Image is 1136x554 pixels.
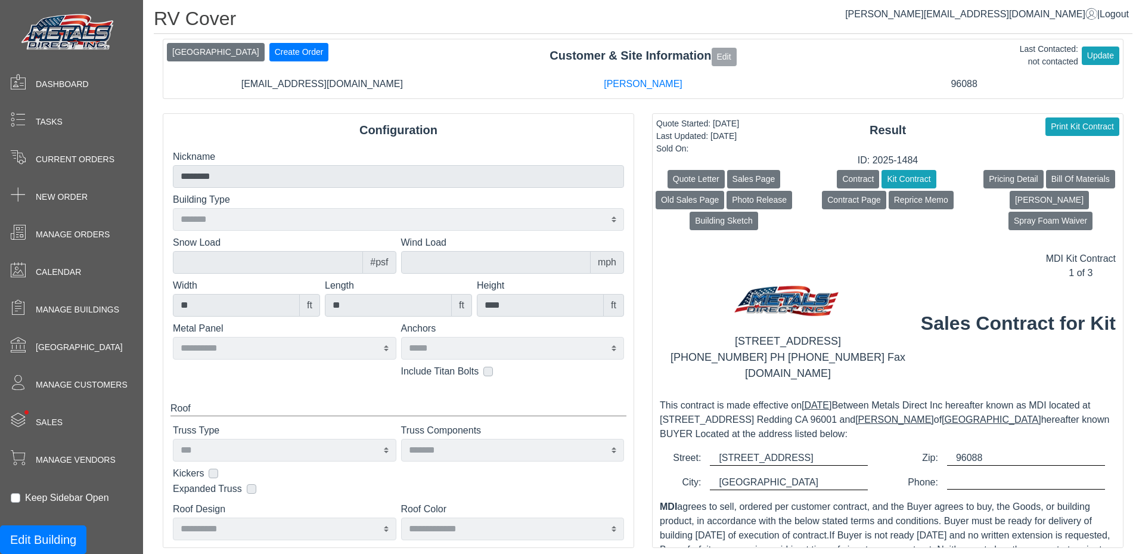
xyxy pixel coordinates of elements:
label: Wind Load [401,236,625,250]
label: Height [477,278,624,293]
div: Configuration [163,121,634,139]
label: Roof Design [173,502,396,516]
label: Snow Load [173,236,396,250]
button: Reprice Memo [889,191,954,209]
div: Customer & Site Information [163,47,1123,66]
span: Current Orders [36,153,114,166]
div: #psf [362,251,396,274]
button: Edit [712,48,737,66]
button: Kit Contract [882,170,936,188]
div: MDI Kit Contract 1 of 3 [1046,252,1116,280]
button: Pricing Detail [983,170,1043,188]
span: New Order [36,191,88,203]
div: Quote Started: [DATE] [656,117,739,130]
div: ft [603,294,624,317]
span: Manage Buildings [36,304,119,316]
button: Create Order [269,43,329,61]
div: [EMAIL_ADDRESS][DOMAIN_NAME] [162,77,483,91]
div: Roof [170,401,626,416]
button: Bill Of Materials [1046,170,1115,188]
label: Truss Components [401,423,625,438]
div: ft [299,294,320,317]
div: Zip: [888,451,947,466]
span: [GEOGRAPHIC_DATA] [942,414,1041,425]
label: Expanded Truss [173,482,242,496]
label: Include Titan Bolts [401,364,479,379]
div: ID: 2025-1484 [653,153,1123,168]
div: [GEOGRAPHIC_DATA] [710,475,868,490]
button: Quote Letter [668,170,725,188]
button: Photo Release [727,191,792,209]
img: MD logo [730,280,846,326]
a: [PERSON_NAME][EMAIL_ADDRESS][DOMAIN_NAME] [845,9,1097,19]
label: Nickname [173,150,624,164]
button: Update [1082,47,1119,65]
span: Manage Orders [36,228,110,241]
div: Sales Contract for Kit [921,309,1116,389]
div: mph [590,251,624,274]
span: Sales [36,416,63,429]
span: [PERSON_NAME] [855,414,934,425]
label: Anchors [401,321,625,336]
span: Calendar [36,266,81,278]
button: Spray Foam Waiver [1008,212,1092,230]
span: Dashboard [36,78,89,91]
label: Keep Sidebar Open [25,491,109,505]
div: This contract is made effective on Between Metals Direct Inc hereafter known as MDI located at [S... [660,398,1116,490]
div: [STREET_ADDRESS] [710,451,868,466]
button: Contract Page [822,191,886,209]
label: Length [325,278,472,293]
div: | [845,7,1129,21]
div: Street: [651,451,710,466]
div: ft [451,294,472,317]
a: [PERSON_NAME] [604,79,682,89]
div: City: [651,475,710,490]
button: Building Sketch [690,212,758,230]
strong: MDI [660,502,677,512]
button: Print Kit Contract [1045,117,1119,136]
span: [DATE] [802,400,831,410]
img: Metals Direct Inc Logo [18,11,119,55]
span: [GEOGRAPHIC_DATA] [36,341,123,354]
button: Old Sales Page [656,191,724,209]
div: Last Contacted: not contacted [1020,43,1078,68]
label: Roof Color [401,502,625,516]
label: Building Type [173,193,624,207]
span: Logout [1100,9,1129,19]
div: 96088 [947,451,1105,466]
span: Tasks [36,116,63,128]
div: 96088 [803,77,1125,91]
span: Manage Vendors [36,454,116,466]
button: [PERSON_NAME] [1010,191,1089,209]
label: Width [173,278,320,293]
h1: RV Cover [154,7,1132,34]
label: Truss Type [173,423,396,438]
div: Phone: [888,475,947,490]
div: Sold On: [656,143,739,155]
div: Result [653,121,1123,139]
span: Manage Customers [36,379,128,391]
div: [STREET_ADDRESS] [PHONE_NUMBER] PH [PHONE_NUMBER] Fax [DOMAIN_NAME] [660,326,916,389]
button: Contract [837,170,879,188]
span: • [11,393,42,432]
label: Metal Panel [173,321,396,336]
div: Last Updated: [DATE] [656,130,739,143]
button: [GEOGRAPHIC_DATA] [167,43,265,61]
button: Sales Page [727,170,781,188]
label: Kickers [173,466,204,481]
